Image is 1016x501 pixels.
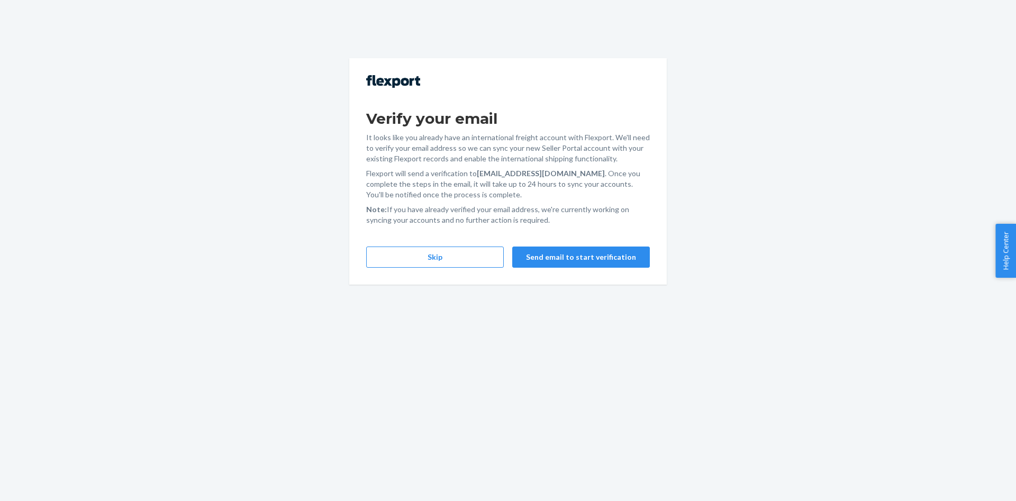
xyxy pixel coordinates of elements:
[366,247,504,268] button: Skip
[366,75,420,88] img: Flexport logo
[366,204,650,225] p: If you have already verified your email address, we're currently working on syncing your accounts...
[366,132,650,164] p: It looks like you already have an international freight account with Flexport. We'll need to veri...
[477,169,605,178] strong: [EMAIL_ADDRESS][DOMAIN_NAME]
[512,247,650,268] button: Send email to start verification
[366,168,650,200] p: Flexport will send a verification to . Once you complete the steps in the email, it will take up ...
[366,109,650,128] h1: Verify your email
[366,205,387,214] strong: Note:
[995,224,1016,278] button: Help Center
